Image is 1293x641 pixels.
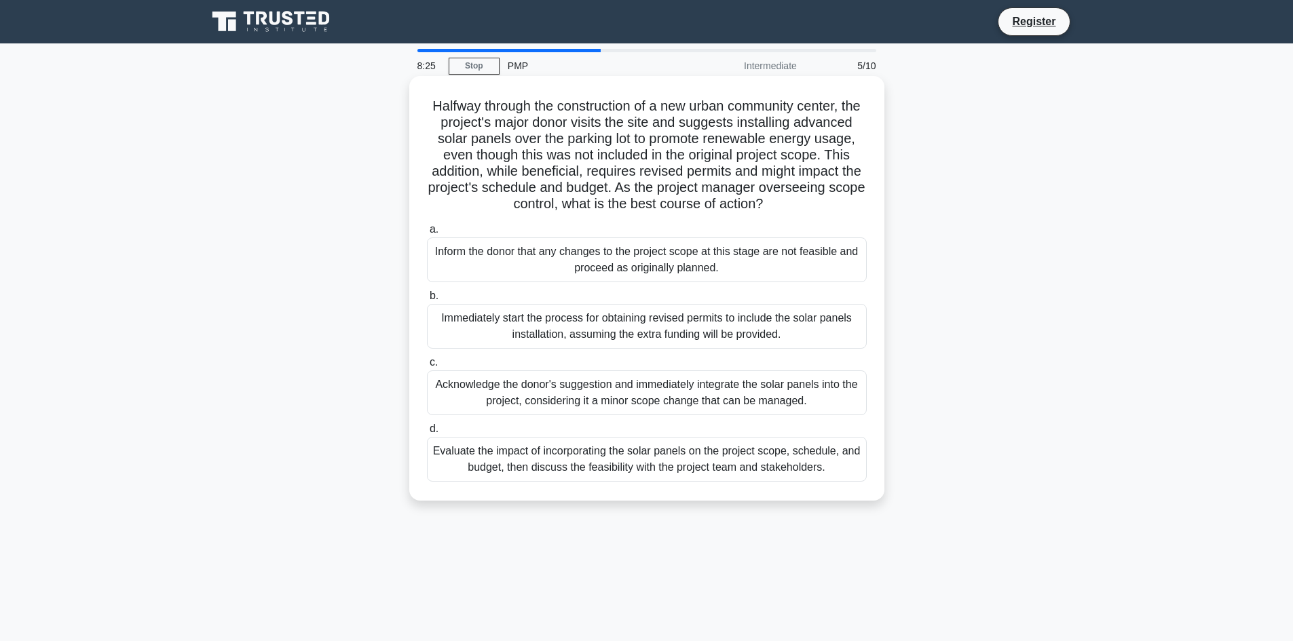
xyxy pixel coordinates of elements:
span: c. [430,356,438,368]
div: Intermediate [686,52,805,79]
div: Immediately start the process for obtaining revised permits to include the solar panels installat... [427,304,867,349]
h5: Halfway through the construction of a new urban community center, the project's major donor visit... [426,98,868,213]
div: Acknowledge the donor's suggestion and immediately integrate the solar panels into the project, c... [427,370,867,415]
span: d. [430,423,438,434]
span: b. [430,290,438,301]
span: a. [430,223,438,235]
div: Inform the donor that any changes to the project scope at this stage are not feasible and proceed... [427,237,867,282]
a: Register [1004,13,1064,30]
div: Evaluate the impact of incorporating the solar panels on the project scope, schedule, and budget,... [427,437,867,482]
div: PMP [500,52,686,79]
div: 5/10 [805,52,884,79]
a: Stop [449,58,500,75]
div: 8:25 [409,52,449,79]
